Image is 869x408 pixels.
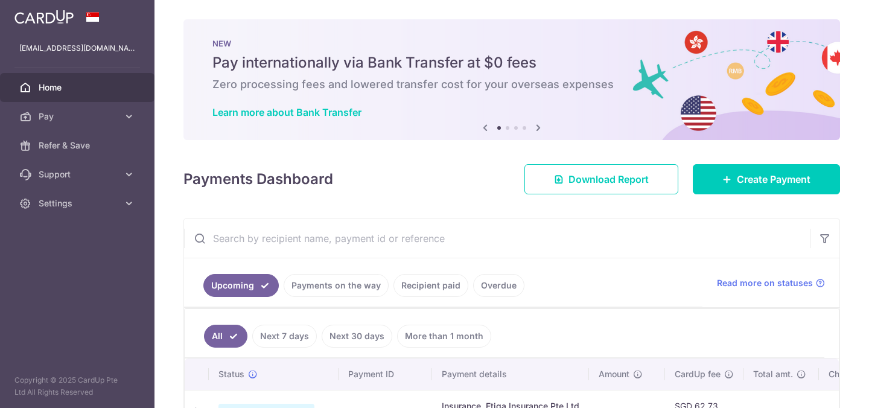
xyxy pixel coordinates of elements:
span: Download Report [568,172,649,186]
p: NEW [212,39,811,48]
p: [EMAIL_ADDRESS][DOMAIN_NAME] [19,42,135,54]
span: Home [39,81,118,94]
h6: Zero processing fees and lowered transfer cost for your overseas expenses [212,77,811,92]
a: Overdue [473,274,524,297]
span: Pay [39,110,118,123]
a: Create Payment [693,164,840,194]
a: Payments on the way [284,274,389,297]
img: Bank transfer banner [183,19,840,140]
span: Refer & Save [39,139,118,151]
a: More than 1 month [397,325,491,348]
a: Learn more about Bank Transfer [212,106,361,118]
a: Next 30 days [322,325,392,348]
a: Next 7 days [252,325,317,348]
span: CardUp fee [675,368,721,380]
a: Recipient paid [393,274,468,297]
th: Payment ID [339,359,432,390]
span: Amount [599,368,629,380]
span: Read more on statuses [717,277,813,289]
input: Search by recipient name, payment id or reference [184,219,810,258]
h5: Pay internationally via Bank Transfer at $0 fees [212,53,811,72]
span: Total amt. [753,368,793,380]
a: Read more on statuses [717,277,825,289]
a: Download Report [524,164,678,194]
a: Upcoming [203,274,279,297]
span: Support [39,168,118,180]
span: Status [218,368,244,380]
span: Settings [39,197,118,209]
img: CardUp [14,10,74,24]
span: Create Payment [737,172,810,186]
th: Payment details [432,359,589,390]
h4: Payments Dashboard [183,168,333,190]
a: All [204,325,247,348]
